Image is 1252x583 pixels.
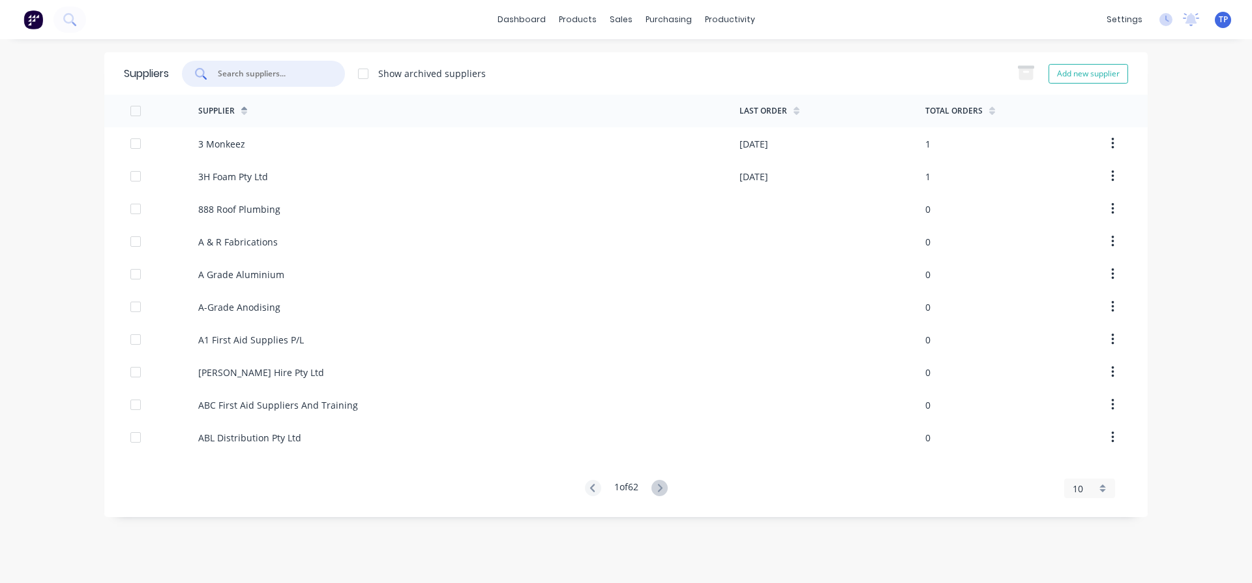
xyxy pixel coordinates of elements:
[1219,14,1228,25] span: TP
[198,137,245,151] div: 3 Monkeez
[1073,482,1083,496] span: 10
[198,105,235,117] div: Supplier
[198,170,268,183] div: 3H Foam Pty Ltd
[739,105,787,117] div: Last Order
[925,398,931,412] div: 0
[198,300,280,314] div: A-Grade Anodising
[639,10,698,29] div: purchasing
[925,105,983,117] div: Total Orders
[925,170,931,183] div: 1
[23,10,43,29] img: Factory
[925,268,931,281] div: 0
[198,398,358,412] div: ABC First Aid Suppliers And Training
[698,10,762,29] div: productivity
[552,10,603,29] div: products
[198,333,304,347] div: A1 First Aid Supplies P/L
[739,170,768,183] div: [DATE]
[925,431,931,445] div: 0
[198,202,280,216] div: 888 Roof Plumbing
[925,333,931,347] div: 0
[925,235,931,249] div: 0
[1049,64,1128,84] button: Add new supplier
[1100,10,1149,29] div: settings
[925,300,931,314] div: 0
[198,268,284,281] div: A Grade Aluminium
[491,10,552,29] a: dashboard
[378,67,486,80] div: Show archived suppliers
[198,366,324,379] div: [PERSON_NAME] Hire Pty Ltd
[216,67,325,80] input: Search suppliers...
[603,10,639,29] div: sales
[925,137,931,151] div: 1
[925,366,931,379] div: 0
[198,235,278,249] div: A & R Fabrications
[925,202,931,216] div: 0
[614,480,638,497] div: 1 of 62
[124,66,169,82] div: Suppliers
[739,137,768,151] div: [DATE]
[198,431,301,445] div: ABL Distribution Pty Ltd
